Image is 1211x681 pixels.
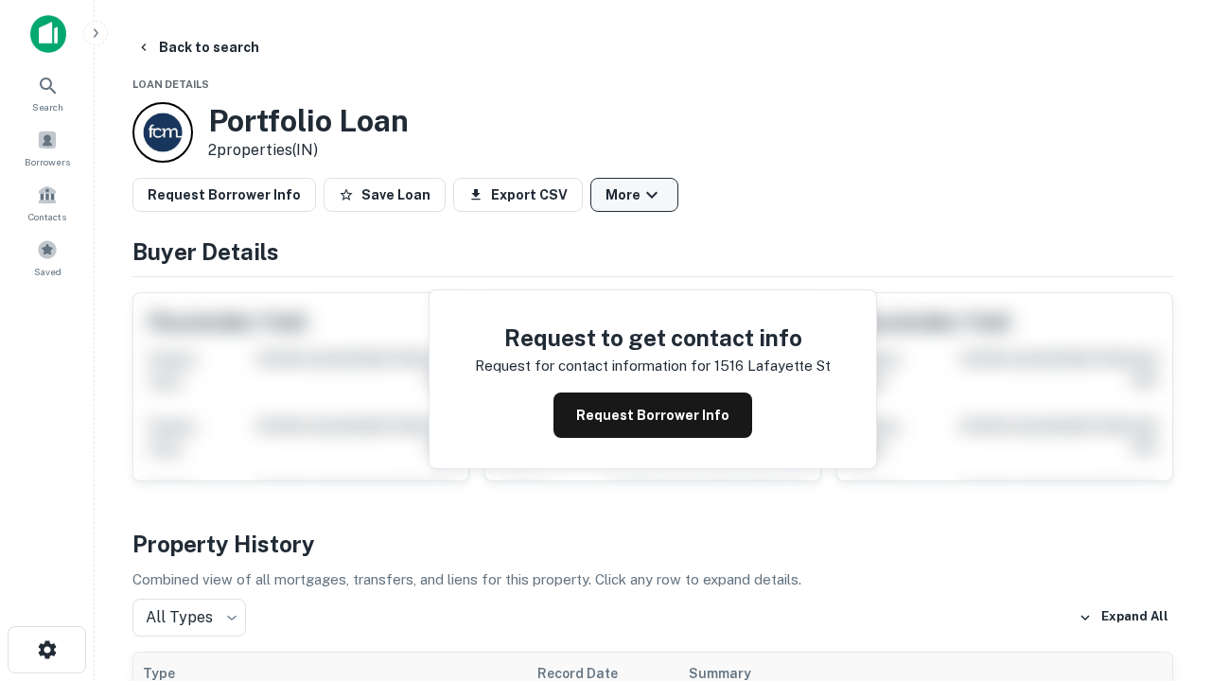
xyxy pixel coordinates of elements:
p: Combined view of all mortgages, transfers, and liens for this property. Click any row to expand d... [132,568,1173,591]
p: 2 properties (IN) [208,139,409,162]
h4: Request to get contact info [475,321,831,355]
p: 1516 lafayette st [714,355,831,377]
button: Request Borrower Info [132,178,316,212]
a: Saved [6,232,89,283]
p: Request for contact information for [475,355,711,377]
span: Loan Details [132,79,209,90]
span: Borrowers [25,154,70,169]
img: capitalize-icon.png [30,15,66,53]
iframe: Chat Widget [1116,530,1211,620]
h3: Portfolio Loan [208,103,409,139]
a: Borrowers [6,122,89,173]
button: Save Loan [324,178,446,212]
button: More [590,178,678,212]
button: Expand All [1074,603,1173,632]
a: Contacts [6,177,89,228]
div: All Types [132,599,246,637]
a: Search [6,67,89,118]
button: Export CSV [453,178,583,212]
span: Saved [34,264,61,279]
h4: Buyer Details [132,235,1173,269]
span: Search [32,99,63,114]
span: Contacts [28,209,66,224]
button: Request Borrower Info [553,393,752,438]
button: Back to search [129,30,267,64]
h4: Property History [132,527,1173,561]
